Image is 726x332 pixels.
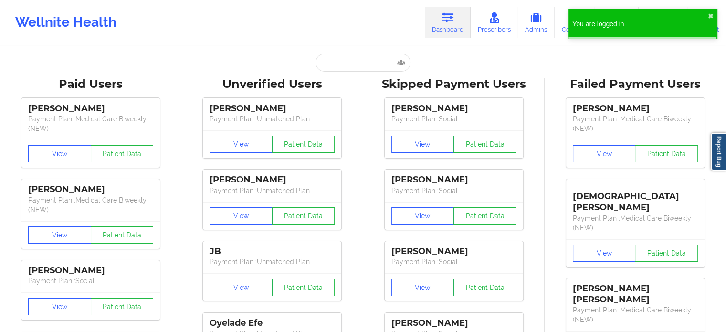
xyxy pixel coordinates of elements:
[573,103,698,114] div: [PERSON_NAME]
[210,186,335,195] p: Payment Plan : Unmatched Plan
[210,207,273,225] button: View
[91,145,154,162] button: Patient Data
[28,298,91,315] button: View
[391,318,516,329] div: [PERSON_NAME]
[370,77,538,92] div: Skipped Payment Users
[391,186,516,195] p: Payment Plan : Social
[28,226,91,244] button: View
[708,12,714,20] button: close
[471,7,518,38] a: Prescribers
[573,305,698,324] p: Payment Plan : Medical Care Biweekly (NEW)
[188,77,356,92] div: Unverified Users
[7,77,175,92] div: Paid Users
[28,103,153,114] div: [PERSON_NAME]
[272,207,335,225] button: Patient Data
[28,265,153,276] div: [PERSON_NAME]
[272,279,335,296] button: Patient Data
[517,7,555,38] a: Admins
[573,145,636,162] button: View
[391,174,516,185] div: [PERSON_NAME]
[635,145,698,162] button: Patient Data
[391,103,516,114] div: [PERSON_NAME]
[573,245,636,262] button: View
[210,279,273,296] button: View
[28,114,153,133] p: Payment Plan : Medical Care Biweekly (NEW)
[391,246,516,257] div: [PERSON_NAME]
[28,276,153,286] p: Payment Plan : Social
[272,136,335,153] button: Patient Data
[391,257,516,267] p: Payment Plan : Social
[210,246,335,257] div: JB
[210,114,335,124] p: Payment Plan : Unmatched Plan
[573,283,698,305] div: [PERSON_NAME] [PERSON_NAME]
[453,279,516,296] button: Patient Data
[391,207,454,225] button: View
[573,214,698,233] p: Payment Plan : Medical Care Biweekly (NEW)
[210,103,335,114] div: [PERSON_NAME]
[391,136,454,153] button: View
[572,19,708,29] div: You are logged in
[28,184,153,195] div: [PERSON_NAME]
[453,207,516,225] button: Patient Data
[210,257,335,267] p: Payment Plan : Unmatched Plan
[91,298,154,315] button: Patient Data
[551,77,719,92] div: Failed Payment Users
[573,184,698,213] div: [DEMOGRAPHIC_DATA][PERSON_NAME]
[573,114,698,133] p: Payment Plan : Medical Care Biweekly (NEW)
[28,195,153,214] p: Payment Plan : Medical Care Biweekly (NEW)
[391,114,516,124] p: Payment Plan : Social
[210,136,273,153] button: View
[28,145,91,162] button: View
[453,136,516,153] button: Patient Data
[210,318,335,329] div: Oyelade Efe
[210,174,335,185] div: [PERSON_NAME]
[635,245,698,262] button: Patient Data
[391,279,454,296] button: View
[711,133,726,171] a: Report Bug
[425,7,471,38] a: Dashboard
[555,7,594,38] a: Coaches
[91,226,154,244] button: Patient Data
